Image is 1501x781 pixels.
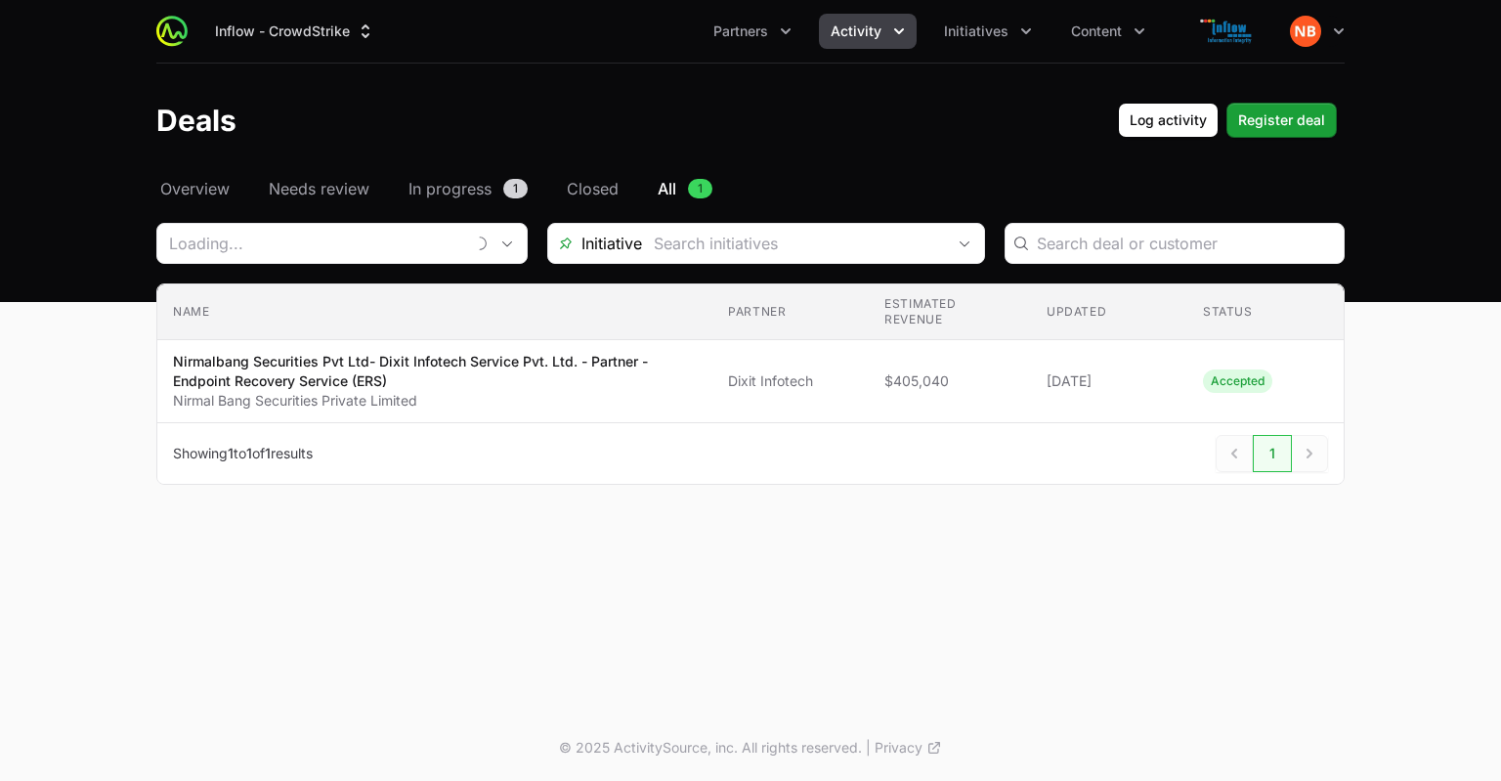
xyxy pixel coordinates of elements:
th: Status [1187,284,1344,340]
div: Primary actions [1118,103,1337,138]
input: Search initiatives [642,224,945,263]
p: Showing to of results [173,444,313,463]
span: | [866,738,871,758]
span: Log activity [1130,108,1207,132]
a: All1 [654,177,716,200]
div: Initiatives menu [932,14,1044,49]
span: 1 [688,179,712,198]
div: Open [945,224,984,263]
img: Navin Balachandran [1290,16,1321,47]
a: Needs review [265,177,373,200]
img: Inflow [1180,12,1274,51]
button: Log activity [1118,103,1219,138]
span: 1 [503,179,528,198]
div: Activity menu [819,14,917,49]
span: Dixit Infotech [728,371,853,391]
a: In progress1 [405,177,532,200]
span: 1 [1253,435,1292,472]
span: Closed [567,177,619,200]
h1: Deals [156,103,236,138]
span: Overview [160,177,230,200]
input: Loading... [157,224,464,263]
span: Partners [713,22,768,41]
p: Nirmal Bang Securities Private Limited [173,391,697,411]
span: Activity [831,22,881,41]
a: Closed [563,177,622,200]
th: Updated [1031,284,1187,340]
span: 1 [246,445,252,461]
nav: Deals navigation [156,177,1345,200]
input: Search deal or customer [1037,232,1332,255]
span: Initiative [548,232,642,255]
div: Supplier switch menu [203,14,387,49]
div: Partners menu [702,14,803,49]
button: Activity [819,14,917,49]
img: ActivitySource [156,16,188,47]
th: Name [157,284,712,340]
p: Nirmalbang Securities Pvt Ltd- Dixit Infotech Service Pvt. Ltd. - Partner - Endpoint Recovery Ser... [173,352,697,391]
button: Register deal [1226,103,1337,138]
span: Needs review [269,177,369,200]
span: Content [1071,22,1122,41]
button: Partners [702,14,803,49]
th: Estimated revenue [869,284,1031,340]
button: Inflow - CrowdStrike [203,14,387,49]
span: 1 [228,445,234,461]
span: Initiatives [944,22,1008,41]
span: Register deal [1238,108,1325,132]
div: Content menu [1059,14,1157,49]
span: $405,040 [884,371,1015,391]
button: Initiatives [932,14,1044,49]
span: In progress [408,177,492,200]
th: Partner [712,284,869,340]
p: © 2025 ActivitySource, inc. All rights reserved. [559,738,862,758]
div: Open [488,224,527,263]
div: Main navigation [188,14,1157,49]
a: Overview [156,177,234,200]
span: 1 [265,445,271,461]
button: Content [1059,14,1157,49]
section: Deals Filters [156,223,1345,485]
span: [DATE] [1047,371,1172,391]
span: All [658,177,676,200]
a: Privacy [875,738,942,758]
